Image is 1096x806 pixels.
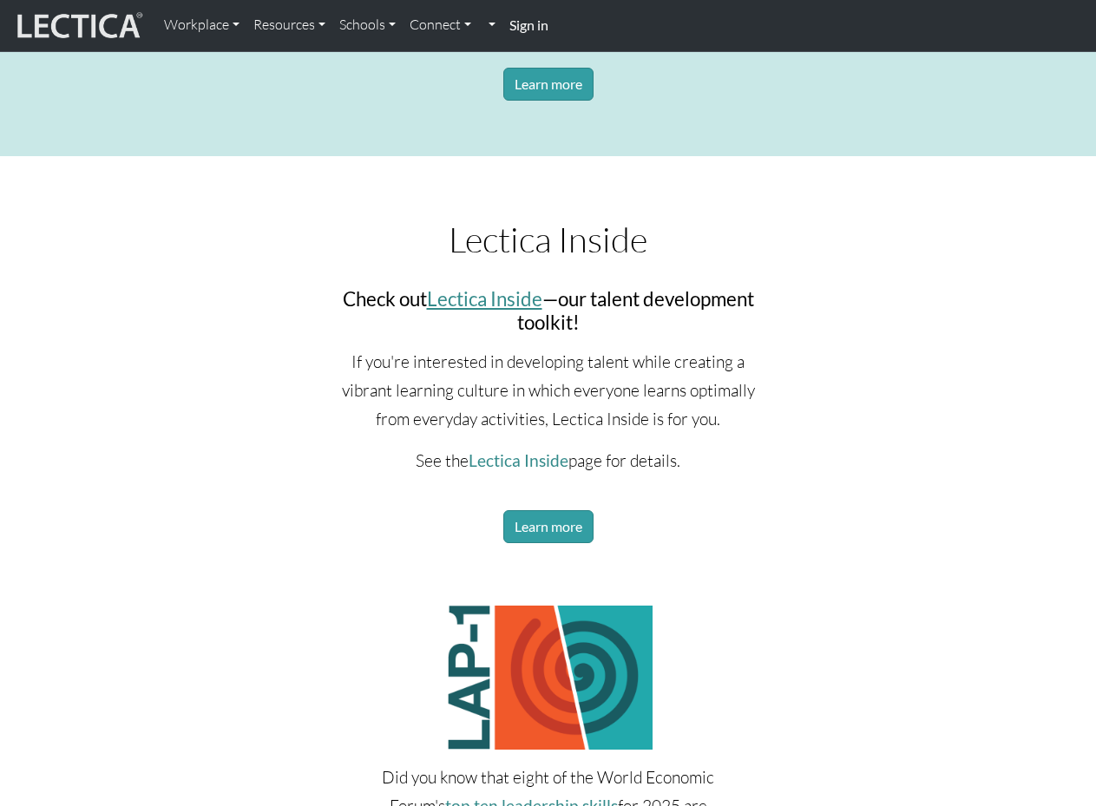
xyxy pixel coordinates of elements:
a: Workplace [157,7,246,43]
a: Lectica Inside [469,450,568,470]
a: Connect [403,7,478,43]
img: lecticalive [13,10,143,43]
a: Schools [332,7,403,43]
h4: Check out —our talent development toolkit! [325,288,770,335]
p: See the page for details. [325,447,770,475]
p: If you're interested in developing talent while creating a vibrant learning culture in which ever... [325,348,770,433]
a: Sign in [502,7,555,44]
h1: Lectica Inside [325,219,770,260]
a: Learn more [503,68,594,101]
a: Learn more [503,510,594,543]
a: Resources [246,7,332,43]
a: Lectica Inside [427,287,542,311]
strong: Sign in [509,16,548,33]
